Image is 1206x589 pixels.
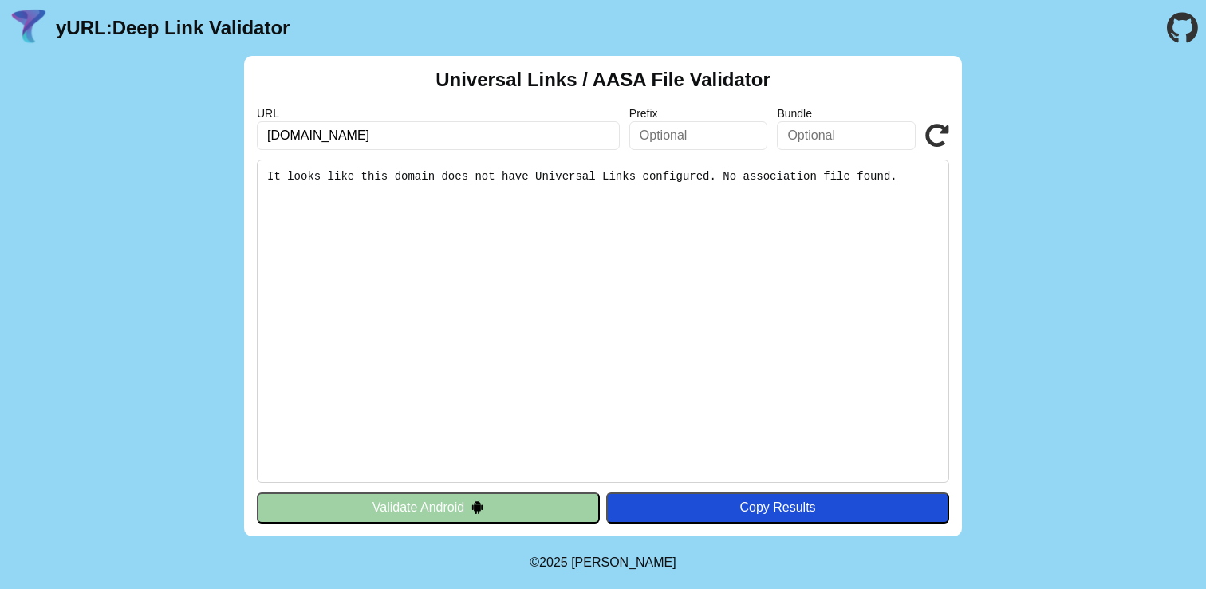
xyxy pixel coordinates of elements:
[471,500,484,514] img: droidIcon.svg
[8,7,49,49] img: yURL Logo
[606,492,949,523] button: Copy Results
[777,121,916,150] input: Optional
[56,17,290,39] a: yURL:Deep Link Validator
[629,107,768,120] label: Prefix
[257,492,600,523] button: Validate Android
[530,536,676,589] footer: ©
[777,107,916,120] label: Bundle
[571,555,676,569] a: Michael Ibragimchayev's Personal Site
[257,121,620,150] input: Required
[436,69,770,91] h2: Universal Links / AASA File Validator
[539,555,568,569] span: 2025
[614,500,941,515] div: Copy Results
[257,160,949,483] pre: It looks like this domain does not have Universal Links configured. No association file found.
[629,121,768,150] input: Optional
[257,107,620,120] label: URL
